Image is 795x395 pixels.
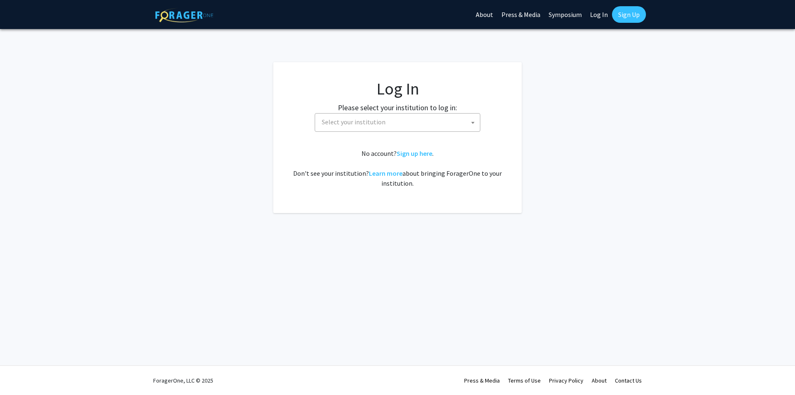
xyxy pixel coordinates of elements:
[612,6,646,23] a: Sign Up
[592,377,607,384] a: About
[615,377,642,384] a: Contact Us
[322,118,385,126] span: Select your institution
[338,102,457,113] label: Please select your institution to log in:
[155,8,213,22] img: ForagerOne Logo
[290,148,505,188] div: No account? . Don't see your institution? about bringing ForagerOne to your institution.
[153,366,213,395] div: ForagerOne, LLC © 2025
[318,114,480,131] span: Select your institution
[464,377,500,384] a: Press & Media
[315,113,480,132] span: Select your institution
[369,169,402,177] a: Learn more about bringing ForagerOne to your institution
[290,79,505,99] h1: Log In
[549,377,583,384] a: Privacy Policy
[508,377,541,384] a: Terms of Use
[397,149,432,158] a: Sign up here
